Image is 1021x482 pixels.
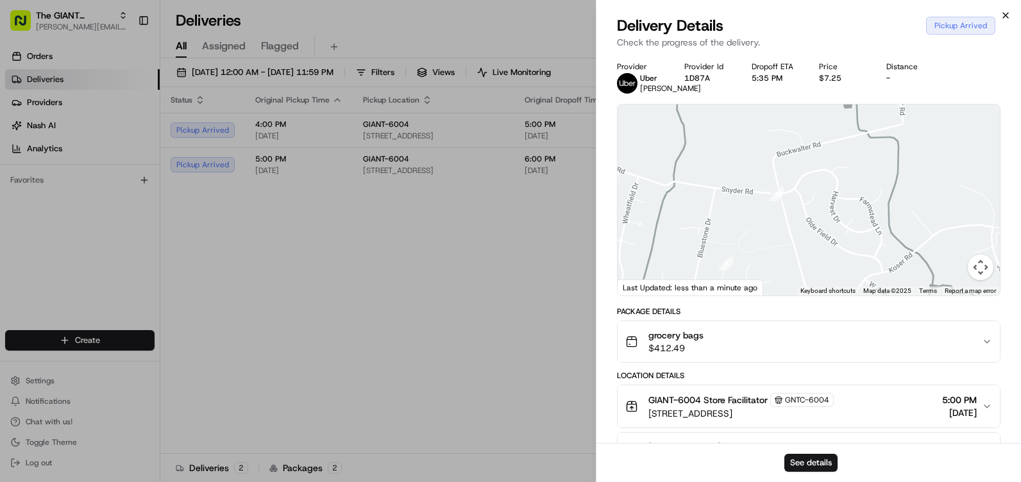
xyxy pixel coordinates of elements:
div: Price [819,62,866,72]
button: [PERSON_NAME]6:00 PM [618,433,1000,474]
div: Location Details [617,370,1000,381]
span: GNTC-6004 [785,395,829,405]
button: Keyboard shortcuts [800,287,856,295]
div: - [886,73,933,83]
span: [STREET_ADDRESS] [648,407,834,420]
span: Delivery Details [617,15,723,36]
div: 4 [770,187,784,201]
button: GIANT-6004 Store FacilitatorGNTC-6004[STREET_ADDRESS]5:00 PM[DATE] [618,385,1000,428]
a: Terms (opens in new tab) [919,287,937,294]
img: Google [621,279,663,295]
div: Package Details [617,306,1000,317]
span: [PERSON_NAME] [648,440,721,453]
div: Dropoff ETA [752,62,798,72]
img: Nash [13,13,38,38]
span: Knowledge Base [26,186,98,199]
input: Clear [33,83,212,96]
div: 💻 [108,187,119,197]
span: $412.49 [648,342,704,354]
div: We're available if you need us! [44,135,162,145]
a: Powered byPylon [90,217,155,227]
div: Provider Id [684,62,731,72]
div: $7.25 [819,73,866,83]
a: 💻API Documentation [103,181,211,204]
span: GIANT-6004 Store Facilitator [648,394,768,406]
div: Start new chat [44,122,210,135]
span: API Documentation [121,186,206,199]
div: 5:35 PM [752,73,798,83]
span: Pylon [128,217,155,227]
a: Report a map error [945,287,996,294]
img: 1736555255976-a54dd68f-1ca7-489b-9aae-adbdc363a1c4 [13,122,36,145]
a: 📗Knowledge Base [8,181,103,204]
button: Map camera controls [968,254,993,280]
div: Provider [617,62,664,72]
span: grocery bags [648,329,704,342]
span: [DATE] [942,406,977,419]
span: [PERSON_NAME] [640,83,701,94]
div: Distance [886,62,933,72]
p: Check the progress of the delivery. [617,36,1000,49]
div: 2 [719,256,733,270]
span: Uber [640,73,657,83]
button: 1D87A [684,73,710,83]
button: See details [784,454,838,472]
span: 6:00 PM [942,440,977,453]
a: Open this area in Google Maps (opens a new window) [621,279,663,295]
div: 📗 [13,187,23,197]
span: Map data ©2025 [863,287,911,294]
p: Welcome 👋 [13,51,233,72]
button: Start new chat [218,126,233,142]
span: 5:00 PM [942,394,977,406]
div: Last Updated: less than a minute ago [618,279,763,295]
img: profile_uber_ahold_partner.png [617,73,637,94]
button: grocery bags$412.49 [618,321,1000,362]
